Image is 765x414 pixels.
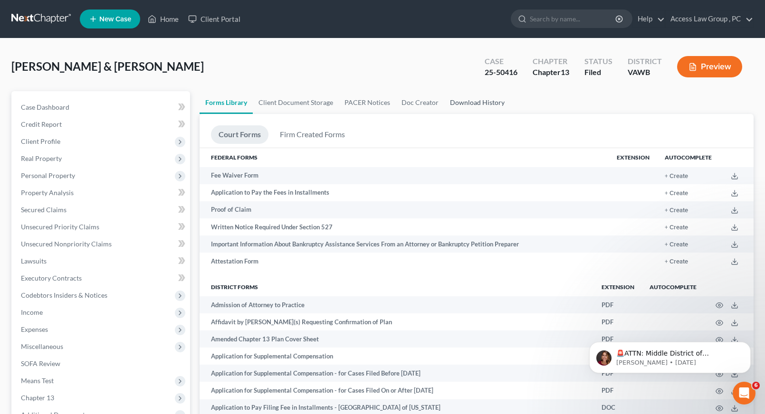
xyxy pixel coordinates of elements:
[21,257,47,265] span: Lawsuits
[200,235,610,253] td: Important Information About Bankruptcy Assistance Services From an Attorney or Bankruptcy Petitio...
[485,56,517,67] div: Case
[21,325,48,333] span: Expenses
[665,225,688,231] button: + Create
[561,67,569,76] span: 13
[594,277,642,296] th: Extension
[13,201,190,218] a: Secured Claims
[665,173,688,179] button: + Create
[253,91,339,114] a: Client Document Storage
[21,240,112,248] span: Unsecured Nonpriority Claims
[200,277,594,296] th: District forms
[21,359,60,367] span: SOFA Review
[665,259,688,265] button: + Create
[21,206,67,214] span: Secured Claims
[657,148,719,167] th: Autocomplete
[200,148,610,167] th: Federal Forms
[533,56,569,67] div: Chapter
[339,91,396,114] a: PACER Notices
[642,277,704,296] th: Autocomplete
[665,190,688,197] button: + Create
[609,148,657,167] th: Extension
[444,91,510,114] a: Download History
[200,91,253,114] a: Forms Library
[13,270,190,287] a: Executory Contracts
[677,56,742,77] button: Preview
[21,103,69,111] span: Case Dashboard
[396,91,444,114] a: Doc Creator
[733,382,755,405] iframe: Intercom live chat
[584,67,612,78] div: Filed
[200,365,594,382] td: Application for Supplemental Compensation - for Cases Filed Before [DATE]
[13,218,190,235] a: Unsecured Priority Claims
[628,56,662,67] div: District
[21,291,107,299] span: Codebtors Insiders & Notices
[21,376,54,385] span: Means Test
[594,382,642,399] td: PDF
[200,218,610,235] td: Written Notice Required Under Section 527
[200,167,610,184] td: Fee Waiver Form
[21,171,75,179] span: Personal Property
[21,308,43,316] span: Income
[594,296,642,313] td: PDF
[666,10,753,28] a: Access Law Group , PC
[200,184,610,201] td: Application to Pay the Fees in Installments
[183,10,245,28] a: Client Portal
[485,67,517,78] div: 25-50416
[13,253,190,270] a: Lawsuits
[665,207,688,214] button: + Create
[200,313,594,330] td: Affidavit by [PERSON_NAME](s) Requesting Confirmation of Plan
[530,10,617,28] input: Search by name...
[211,125,268,144] a: Court Forms
[200,296,594,313] td: Admission of Attorney to Practice
[594,313,642,330] td: PDF
[11,59,204,73] span: [PERSON_NAME] & [PERSON_NAME]
[200,382,594,399] td: Application for Supplemental Compensation - for Cases Filed On or After [DATE]
[21,137,60,145] span: Client Profile
[575,322,765,388] iframe: Intercom notifications message
[752,382,760,389] span: 6
[21,342,63,350] span: Miscellaneous
[13,235,190,253] a: Unsecured Nonpriority Claims
[99,16,131,23] span: New Case
[13,355,190,372] a: SOFA Review
[13,116,190,133] a: Credit Report
[628,67,662,78] div: VAWB
[633,10,665,28] a: Help
[665,242,688,248] button: + Create
[200,348,594,365] td: Application for Supplemental Compensation
[200,253,610,270] td: Attestation Form
[200,330,594,348] td: Amended Chapter 13 Plan Cover Sheet
[272,125,353,144] a: Firm Created Forms
[200,201,610,218] td: Proof of Claim
[21,223,99,231] span: Unsecured Priority Claims
[21,154,62,162] span: Real Property
[143,10,183,28] a: Home
[21,274,82,282] span: Executory Contracts
[533,67,569,78] div: Chapter
[21,120,62,128] span: Credit Report
[584,56,612,67] div: Status
[21,394,54,402] span: Chapter 13
[13,184,190,201] a: Property Analysis
[21,188,74,197] span: Property Analysis
[13,99,190,116] a: Case Dashboard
